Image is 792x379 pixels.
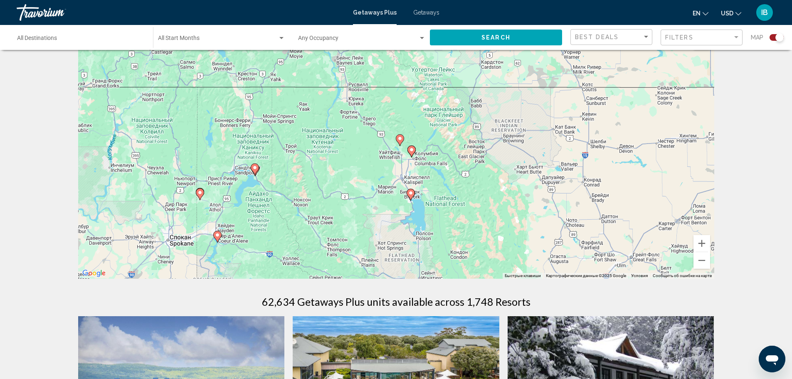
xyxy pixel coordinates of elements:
a: Сообщить об ошибке на карте [653,273,712,278]
img: Google [80,268,108,279]
span: Map [751,32,763,43]
button: Уменьшить [693,252,710,269]
span: IB [761,8,768,17]
a: Условия [631,273,648,278]
span: USD [721,10,733,17]
button: User Menu [754,4,775,21]
button: Быстрые клавиши [505,273,541,279]
h1: 62,634 Getaways Plus units available across 1,748 Resorts [262,295,530,308]
a: Getaways Plus [353,9,397,16]
button: Filter [661,29,743,46]
button: Search [430,30,562,45]
button: Увеличить [693,235,710,252]
span: Filters [665,34,693,41]
a: Getaways [413,9,439,16]
button: Change currency [721,7,741,19]
span: Картографические данные ©2025 Google [546,273,626,278]
span: Search [481,35,511,41]
a: Открыть эту область в Google Картах (в новом окне) [80,268,108,279]
span: Best Deals [575,34,619,40]
mat-select: Sort by [575,34,650,41]
iframe: Кнопка запуска окна обмена сообщениями [759,346,785,372]
button: Change language [693,7,708,19]
span: en [693,10,701,17]
a: Travorium [17,4,345,21]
